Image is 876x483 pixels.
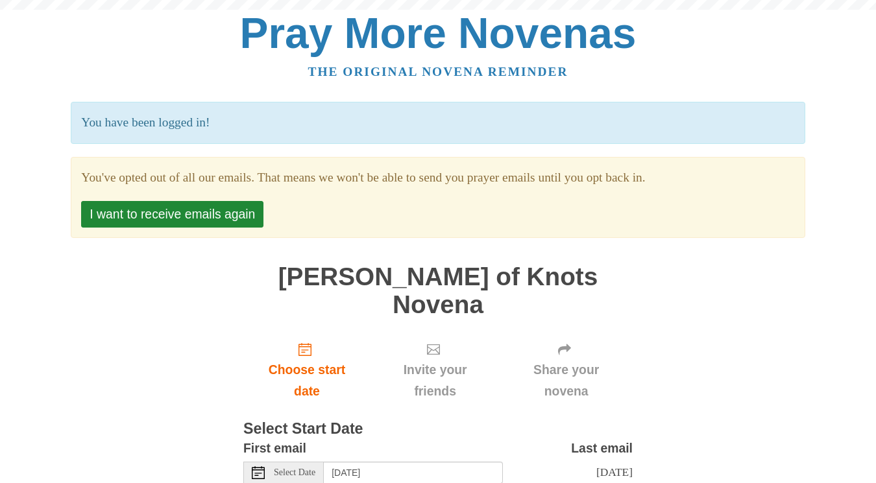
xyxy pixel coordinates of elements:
a: Choose start date [243,331,371,408]
div: Click "Next" to confirm your start date first. [500,331,633,408]
label: Last email [571,438,633,459]
h3: Select Start Date [243,421,633,438]
span: Choose start date [256,359,358,402]
div: Click "Next" to confirm your start date first. [371,331,500,408]
h1: [PERSON_NAME] of Knots Novena [243,263,633,318]
a: The original novena reminder [308,65,568,78]
label: First email [243,438,306,459]
span: Share your novena [513,359,620,402]
span: Invite your friends [383,359,487,402]
a: Pray More Novenas [240,9,637,57]
p: You have been logged in! [71,102,805,144]
span: Select Date [274,468,315,477]
span: [DATE] [596,465,633,478]
section: You've opted out of all our emails. That means we won't be able to send you prayer emails until y... [81,167,794,189]
button: I want to receive emails again [81,201,263,228]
